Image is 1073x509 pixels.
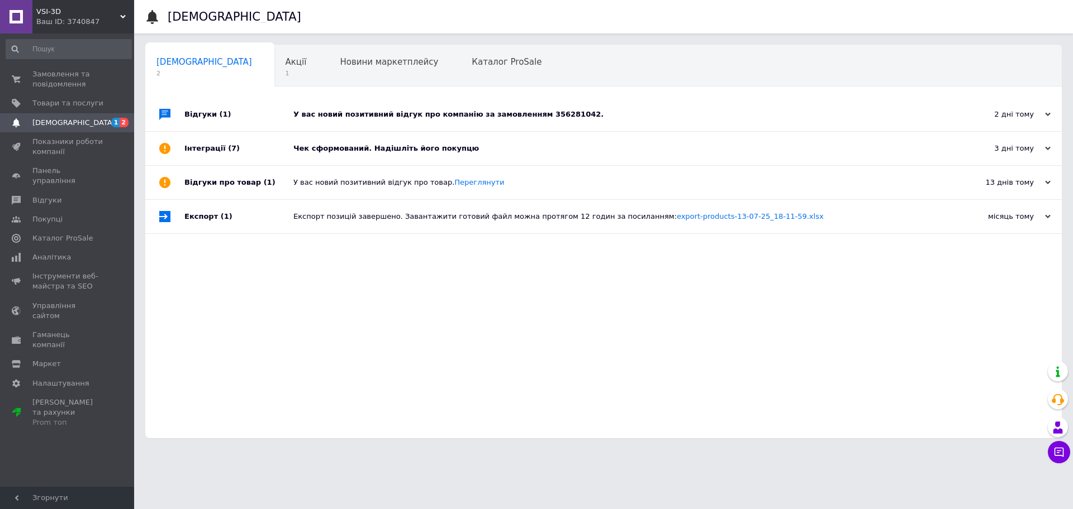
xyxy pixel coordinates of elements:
span: [DEMOGRAPHIC_DATA] [32,118,115,128]
span: [PERSON_NAME] та рахунки [32,397,103,428]
span: Інструменти веб-майстра та SEO [32,271,103,291]
div: Інтеграції [184,132,293,165]
span: Маркет [32,359,61,369]
span: Товари та послуги [32,98,103,108]
span: Новини маркетплейсу [340,57,438,67]
span: Показники роботи компанії [32,137,103,157]
span: (1) [221,212,232,220]
div: Відгуки [184,98,293,131]
div: У вас новий позитивний відгук про компанію за замовленням 356281042. [293,109,939,119]
span: 1 [286,69,307,78]
span: Замовлення та повідомлення [32,69,103,89]
div: 13 днів тому [939,177,1051,188]
span: 2 [120,118,129,127]
span: Каталог ProSale [32,233,93,243]
span: (1) [220,110,231,118]
span: (1) [264,178,276,186]
h1: [DEMOGRAPHIC_DATA] [168,10,301,23]
div: місяць тому [939,212,1051,222]
div: Експорт позицій завершено. Завантажити готовий файл можна протягом 12 годин за посиланням: [293,212,939,222]
a: export-products-13-07-25_18-11-59.xlsx [677,212,824,220]
span: Акції [286,57,307,67]
span: Налаштування [32,378,89,388]
div: 3 дні тому [939,143,1051,153]
span: 2 [156,69,252,78]
div: Експорт [184,200,293,233]
span: Відгуки [32,195,61,205]
div: Відгуки про товар [184,166,293,199]
span: Управління сайтом [32,301,103,321]
span: Каталог ProSale [472,57,542,67]
span: Аналітика [32,252,71,262]
span: Покупці [32,214,63,224]
div: Ваш ID: 3740847 [36,17,134,27]
span: (7) [228,144,240,152]
span: 1 [111,118,120,127]
span: Панель управління [32,166,103,186]
div: У вас новий позитивний відгук про товар. [293,177,939,188]
a: Переглянути [454,178,504,186]
input: Пошук [6,39,132,59]
button: Чат з покупцем [1048,441,1070,463]
div: Чек сформований. Надішліть його покупцю [293,143,939,153]
span: [DEMOGRAPHIC_DATA] [156,57,252,67]
span: VSI-3D [36,7,120,17]
span: Гаманець компанії [32,330,103,350]
div: 2 дні тому [939,109,1051,119]
div: Prom топ [32,417,103,428]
